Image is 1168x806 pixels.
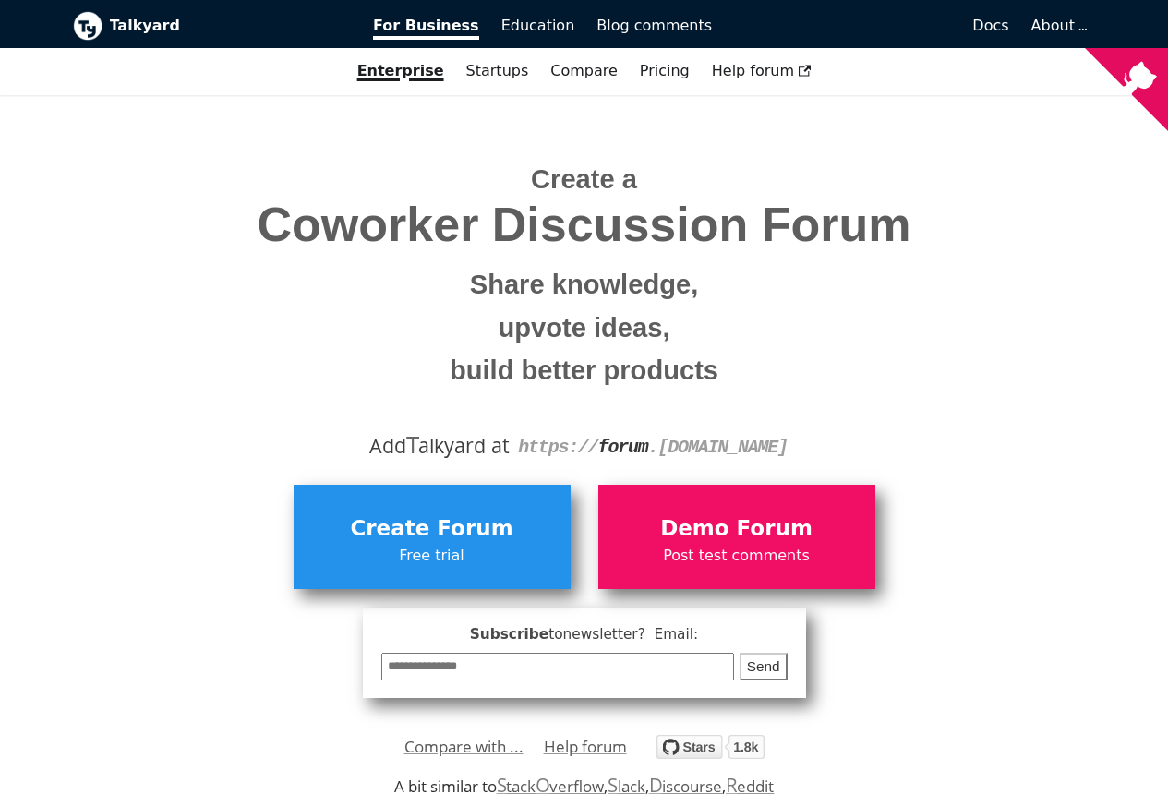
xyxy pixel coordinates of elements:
a: Pricing [629,55,701,87]
span: T [406,427,419,461]
span: Subscribe [381,623,788,646]
a: StackOverflow [497,776,605,797]
a: Create ForumFree trial [294,485,571,588]
span: O [536,772,550,798]
a: Reddit [726,776,774,797]
span: Demo Forum [608,511,866,547]
span: Create a [531,164,637,194]
b: Talkyard [110,14,348,38]
span: R [726,772,738,798]
a: Startups [455,55,540,87]
button: Send [740,653,788,681]
a: Help forum [701,55,823,87]
span: Help forum [712,62,812,79]
a: Compare [550,62,618,79]
span: Free trial [303,544,561,568]
a: Discourse [649,776,722,797]
a: Compare with ... [404,733,524,761]
a: Education [490,10,586,42]
span: For Business [373,17,479,40]
img: talkyard.svg [656,735,765,759]
small: upvote ideas, [87,307,1082,350]
span: Create Forum [303,511,561,547]
a: Help forum [544,733,627,761]
span: S [497,772,507,798]
a: Demo ForumPost test comments [598,485,875,588]
div: Add alkyard at [87,430,1082,462]
a: Docs [723,10,1020,42]
span: to newsletter ? Email: [548,626,698,643]
span: Blog comments [596,17,712,34]
small: build better products [87,349,1082,392]
a: Enterprise [346,55,455,87]
span: Post test comments [608,544,866,568]
span: Coworker Discussion Forum [87,198,1082,251]
strong: forum [598,437,648,458]
span: Docs [972,17,1008,34]
a: Star debiki/talkyard on GitHub [656,738,765,764]
span: Education [501,17,575,34]
a: Talkyard logoTalkyard [73,11,348,41]
span: D [649,772,663,798]
code: https:// . [DOMAIN_NAME] [518,437,788,458]
img: Talkyard logo [73,11,102,41]
a: About [1031,17,1085,34]
a: Slack [608,776,644,797]
a: Blog comments [585,10,723,42]
span: S [608,772,618,798]
a: For Business [362,10,490,42]
small: Share knowledge, [87,263,1082,307]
